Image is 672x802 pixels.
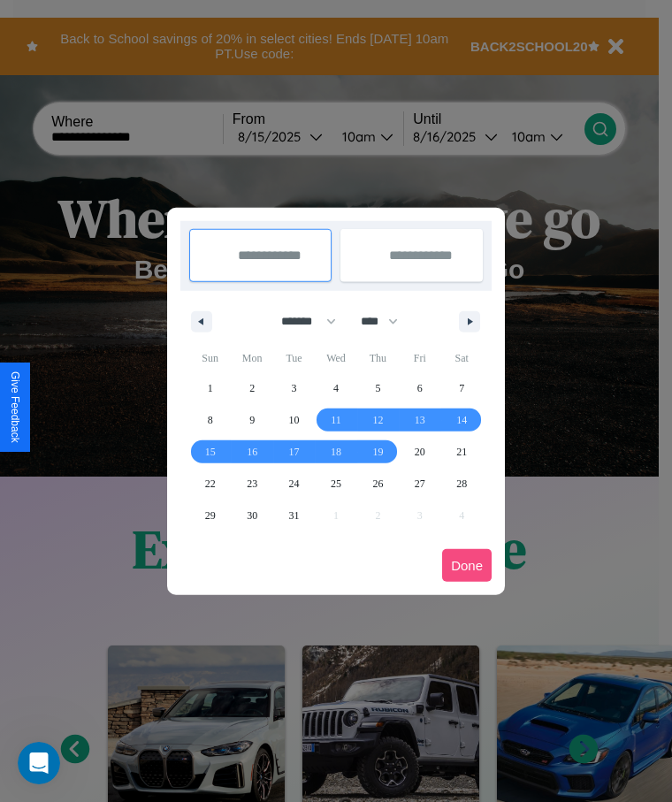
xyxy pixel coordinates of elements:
[399,468,440,500] button: 27
[417,372,423,404] span: 6
[205,436,216,468] span: 15
[208,404,213,436] span: 8
[249,404,255,436] span: 9
[315,344,356,372] span: Wed
[441,372,483,404] button: 7
[415,436,425,468] span: 20
[289,468,300,500] span: 24
[399,372,440,404] button: 6
[247,500,257,531] span: 30
[442,549,492,582] button: Done
[357,436,399,468] button: 19
[331,404,341,436] span: 11
[273,500,315,531] button: 31
[357,372,399,404] button: 5
[372,436,383,468] span: 19
[273,372,315,404] button: 3
[189,404,231,436] button: 8
[372,468,383,500] span: 26
[231,500,272,531] button: 30
[357,468,399,500] button: 26
[273,436,315,468] button: 17
[441,436,483,468] button: 21
[456,404,467,436] span: 14
[273,468,315,500] button: 24
[205,468,216,500] span: 22
[331,468,341,500] span: 25
[456,436,467,468] span: 21
[399,436,440,468] button: 20
[289,404,300,436] span: 10
[456,468,467,500] span: 28
[375,372,380,404] span: 5
[231,404,272,436] button: 9
[273,344,315,372] span: Tue
[18,742,60,784] iframe: Intercom live chat
[231,344,272,372] span: Mon
[399,404,440,436] button: 13
[331,436,341,468] span: 18
[315,404,356,436] button: 11
[357,404,399,436] button: 12
[459,372,464,404] span: 7
[9,371,21,443] div: Give Feedback
[231,372,272,404] button: 2
[189,500,231,531] button: 29
[189,372,231,404] button: 1
[333,372,339,404] span: 4
[357,344,399,372] span: Thu
[441,344,483,372] span: Sat
[315,372,356,404] button: 4
[247,436,257,468] span: 16
[247,468,257,500] span: 23
[292,372,297,404] span: 3
[441,468,483,500] button: 28
[441,404,483,436] button: 14
[415,468,425,500] span: 27
[399,344,440,372] span: Fri
[289,500,300,531] span: 31
[231,436,272,468] button: 16
[189,436,231,468] button: 15
[315,468,356,500] button: 25
[315,436,356,468] button: 18
[249,372,255,404] span: 2
[189,468,231,500] button: 22
[289,436,300,468] span: 17
[231,468,272,500] button: 23
[205,500,216,531] span: 29
[372,404,383,436] span: 12
[189,344,231,372] span: Sun
[208,372,213,404] span: 1
[415,404,425,436] span: 13
[273,404,315,436] button: 10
